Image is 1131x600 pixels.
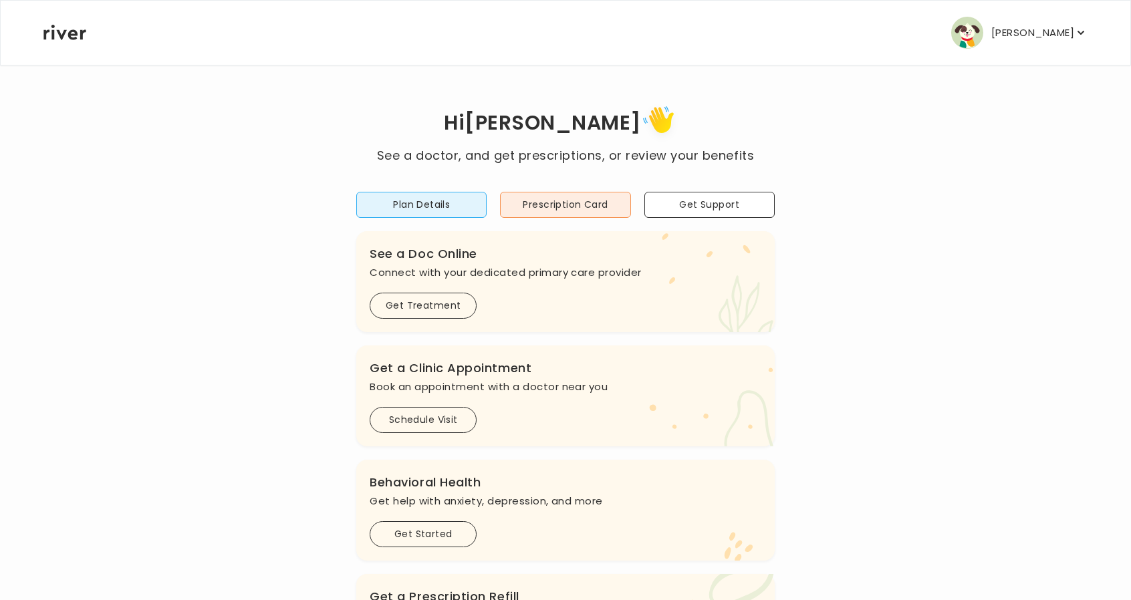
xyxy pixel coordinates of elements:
[370,378,761,396] p: Book an appointment with a doctor near you
[370,473,761,492] h3: Behavioral Health
[370,492,761,510] p: Get help with anxiety, depression, and more
[356,192,487,218] button: Plan Details
[370,407,477,433] button: Schedule Visit
[951,17,1088,49] button: user avatar[PERSON_NAME]
[951,17,983,49] img: user avatar
[370,293,477,319] button: Get Treatment
[377,102,754,146] h1: Hi [PERSON_NAME]
[370,263,761,282] p: Connect with your dedicated primary care provider
[370,245,761,263] h3: See a Doc Online
[377,146,754,165] p: See a doctor, and get prescriptions, or review your benefits
[370,521,477,547] button: Get Started
[644,192,775,218] button: Get Support
[370,359,761,378] h3: Get a Clinic Appointment
[991,23,1074,42] p: [PERSON_NAME]
[500,192,630,218] button: Prescription Card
